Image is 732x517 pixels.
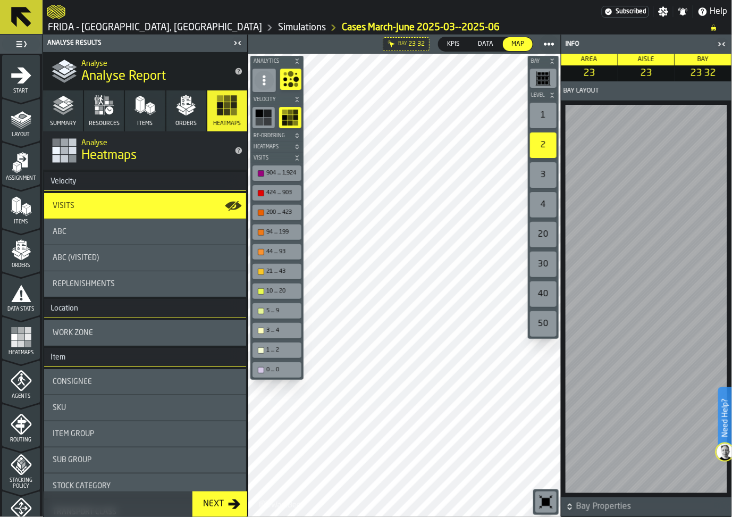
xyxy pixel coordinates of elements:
span: Start [2,88,40,94]
div: Next [199,498,228,511]
div: Velocity [44,177,82,186]
span: Layout [2,132,40,138]
a: link-to-/wh/i/6dbb1d82-3db7-4128-8c89-fa256cbecc9a/simulations/e5a6f73a-4a45-4c05-a471-fc14699dc7a9 [342,22,500,34]
div: button-toolbar-undefined [250,222,304,242]
button: button- [250,94,304,105]
div: Item [44,353,72,362]
span: Summary [50,120,76,127]
div: button-toolbar-undefined [533,489,559,515]
span: Visits [53,202,74,210]
li: menu Routing [2,404,40,446]
span: Re-Ordering [251,133,292,139]
div: 1 ... 2 [266,347,298,354]
div: Title [53,280,238,288]
span: Bay [529,59,547,64]
div: Title [53,430,238,438]
button: button- [528,56,559,66]
div: Title [53,228,238,236]
label: button-toggle-Toggle Full Menu [2,37,40,52]
span: Map [507,39,528,49]
div: Title [53,254,238,262]
span: Bay Properties [576,501,729,513]
span: Orders [175,120,197,127]
li: menu Heatmaps [2,316,40,359]
button: button- [250,141,304,152]
span: Area [582,56,598,63]
span: 23 [563,68,616,79]
div: Hide filter [388,40,396,48]
span: Aisle [638,56,655,63]
span: Analyse Report [81,68,166,85]
h3: title-section-Velocity [44,172,246,191]
div: button-toolbar-undefined [250,163,304,183]
label: button-switch-multi-Data [469,37,502,52]
span: Velocity [251,97,292,103]
button: button- [250,56,304,66]
div: 20 [530,222,557,247]
div: 3 [530,162,557,188]
div: button-toolbar-undefined [250,203,304,222]
a: link-to-/wh/i/6dbb1d82-3db7-4128-8c89-fa256cbecc9a/settings/billing [602,6,649,18]
span: Analytics [251,59,292,64]
div: button-toolbar-undefined [250,183,304,203]
span: Heatmaps [2,350,40,356]
li: menu Stacking Policy [2,447,40,490]
span: Bay Layout [563,87,599,95]
span: Heatmaps [251,144,292,150]
div: button-toolbar-undefined [250,301,304,321]
span: Agents [2,394,40,399]
div: thumb [439,37,468,51]
div: 2 [530,132,557,158]
div: stat-Sub Group [44,447,246,473]
li: menu Data Stats [2,273,40,315]
div: stat-Consignee [44,369,246,395]
div: stat-Stock Category [44,473,246,499]
span: Stock Category [53,482,111,490]
span: Assignment [2,176,40,181]
span: Consignee [53,378,92,386]
span: Heatmaps [81,147,137,164]
label: button-switch-multi-Map [502,37,533,52]
li: menu Assignment [2,142,40,185]
div: Title [53,378,238,386]
div: 200 ... 423 [266,209,298,216]
div: 200 ... 423 [255,207,299,218]
span: Subscribed [616,8,646,15]
button: button- [250,153,304,163]
div: stat-ABC (Visited) [44,245,246,271]
div: Menu Subscription [602,6,649,18]
span: Visits [251,155,292,161]
div: Title [53,329,238,337]
svg: show Visits heatmap [282,109,299,126]
div: button-toolbar-undefined [528,249,559,279]
div: stat-Visits [44,193,246,219]
div: 94 ... 199 [266,229,298,236]
div: Title [53,202,238,210]
span: Sub Group [53,456,91,464]
h3: title-section-Location [44,299,246,318]
li: menu Orders [2,229,40,272]
div: 424 ... 903 [266,189,298,196]
div: 904 ... 1,924 [255,168,299,179]
div: Analyse Results [45,39,230,47]
label: button-toggle-Show on Map [225,193,242,219]
div: title-Analyse Report [43,52,247,90]
li: menu Layout [2,98,40,141]
div: 3 ... 4 [255,325,299,336]
li: menu Agents [2,360,40,403]
div: Title [53,404,238,412]
div: Location [44,304,85,313]
span: Heatmaps [213,120,241,127]
div: 424 ... 903 [255,187,299,198]
li: menu Start [2,55,40,97]
label: Need Help? [719,388,731,448]
div: Title [53,456,238,464]
div: Bay [398,41,407,47]
div: 21 ... 43 [266,268,298,275]
div: 5 ... 9 [266,307,298,314]
a: logo-header [47,2,65,21]
button: button- [528,90,559,101]
span: Stacking Policy [2,478,40,489]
